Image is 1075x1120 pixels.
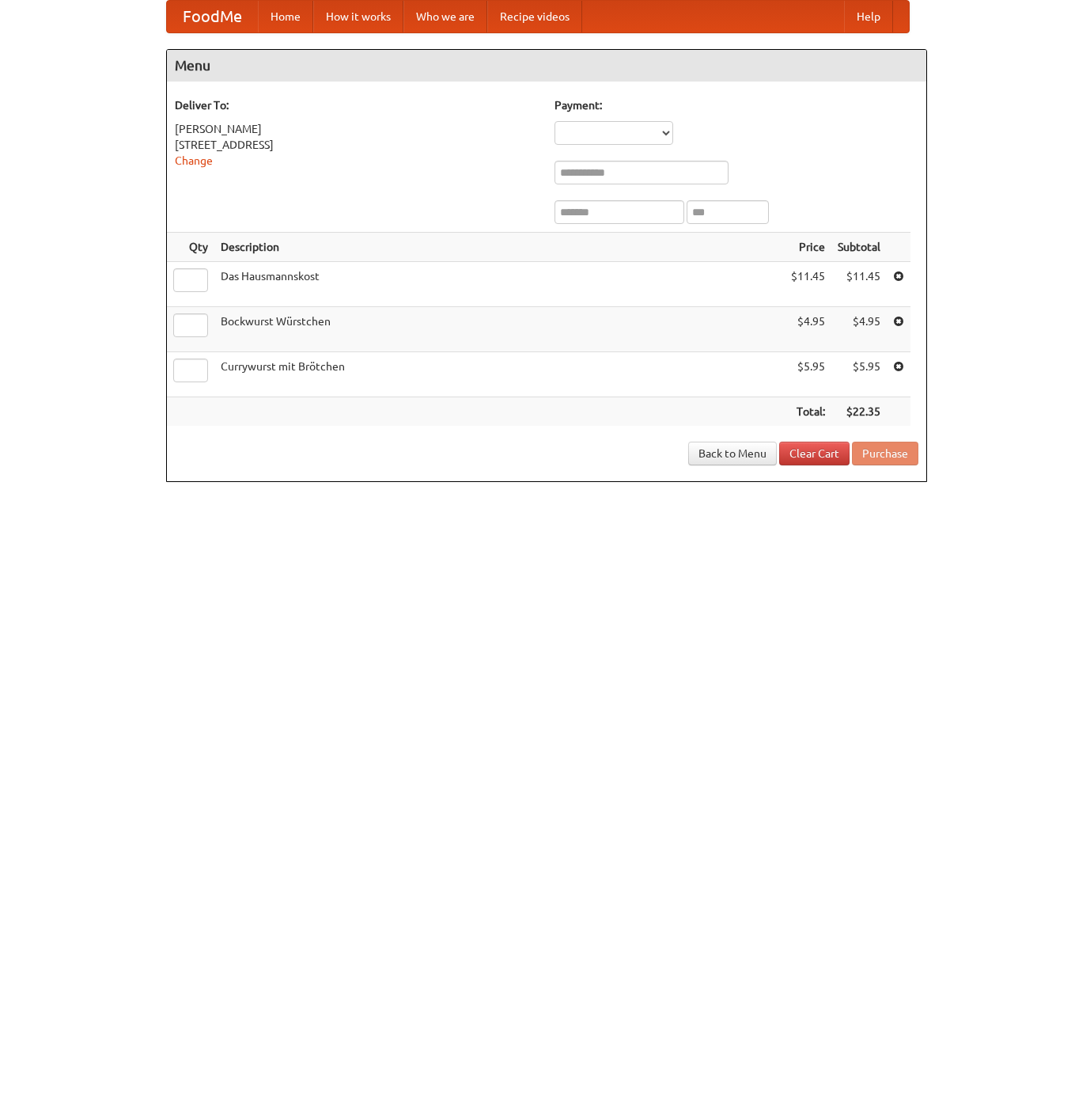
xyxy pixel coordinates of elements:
[844,1,893,32] a: Help
[214,262,785,307] td: Das Hausmannskost
[555,97,918,113] h5: Payment:
[214,352,785,397] td: Currywurst mit Brötchen
[175,97,539,113] h5: Deliver To:
[214,233,785,262] th: Description
[688,442,777,465] a: Back to Menu
[167,1,258,32] a: FoodMe
[403,1,487,32] a: Who we are
[785,307,831,352] td: $4.95
[785,233,831,262] th: Price
[831,307,887,352] td: $4.95
[831,397,887,427] th: $22.35
[214,307,785,352] td: Bockwurst Würstchen
[258,1,313,32] a: Home
[831,352,887,397] td: $5.95
[785,352,831,397] td: $5.95
[831,262,887,307] td: $11.45
[785,262,831,307] td: $11.45
[167,50,926,82] h4: Menu
[487,1,582,32] a: Recipe videos
[175,154,213,167] a: Change
[175,121,539,137] div: [PERSON_NAME]
[167,233,214,262] th: Qty
[175,137,539,153] div: [STREET_ADDRESS]
[779,442,850,465] a: Clear Cart
[785,397,831,427] th: Total:
[852,442,918,465] button: Purchase
[831,233,887,262] th: Subtotal
[313,1,403,32] a: How it works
